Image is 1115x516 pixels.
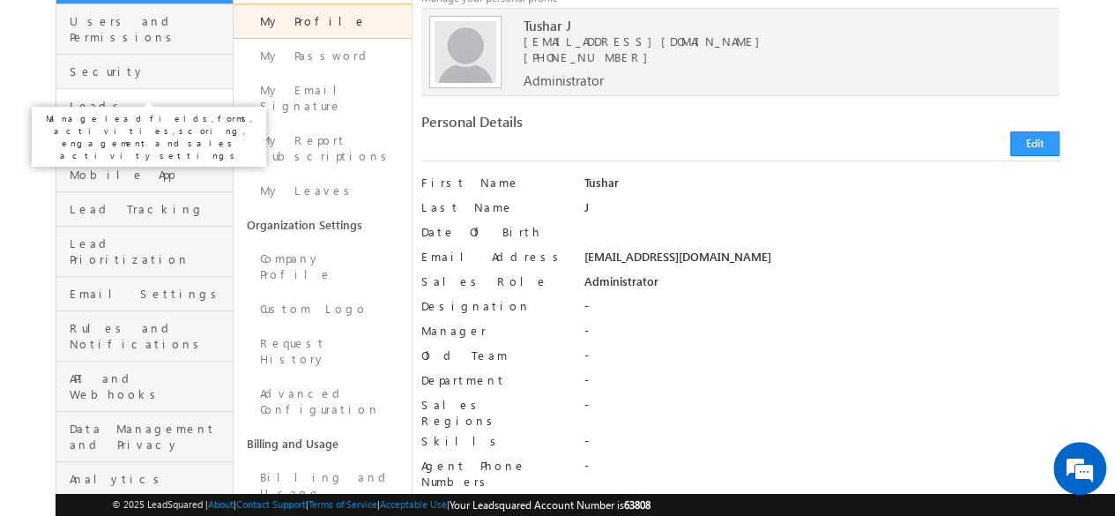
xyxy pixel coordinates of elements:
[421,323,569,339] label: Manager
[524,34,1034,49] span: [EMAIL_ADDRESS][DOMAIN_NAME]
[56,4,233,55] a: Users and Permissions
[30,93,74,116] img: d_60004797649_company_0_60004797649
[70,236,228,267] span: Lead Prioritization
[70,471,228,487] span: Analytics
[584,199,1059,224] div: J
[112,497,650,513] span: © 2025 LeadSquared | | | | |
[584,433,1059,458] div: -
[289,9,331,51] div: Minimize live chat window
[421,249,569,265] label: Email Address
[56,277,233,311] a: Email Settings
[39,112,259,161] p: Manage lead fields, forms, activities, scoring, engagement and sales activity settings
[70,13,228,45] span: Users and Permissions
[234,292,411,326] a: Custom Logo
[56,362,233,412] a: API and Webhooks
[624,498,650,512] span: 63808
[524,72,604,88] span: Administrator
[234,427,411,460] a: Billing and Usage
[421,199,569,215] label: Last Name
[234,326,411,377] a: Request History
[450,498,650,512] span: Your Leadsquared Account Number is
[584,249,1059,273] div: [EMAIL_ADDRESS][DOMAIN_NAME]
[70,370,228,402] span: API and Webhooks
[56,158,233,192] a: Mobile App
[524,18,1034,34] span: Tushar J
[70,167,228,183] span: Mobile App
[421,114,732,138] div: Personal Details
[56,89,233,123] a: Leads
[56,227,233,277] a: Lead Prioritization
[584,323,1059,348] div: -
[421,298,569,314] label: Designation
[234,208,411,242] a: Organization Settings
[23,163,322,383] textarea: Type your message and hit 'Enter'
[56,311,233,362] a: Rules and Notifications
[56,412,233,462] a: Data Management and Privacy
[584,348,1059,372] div: -
[70,320,228,352] span: Rules and Notifications
[56,462,233,497] a: Analytics
[56,192,233,227] a: Lead Tracking
[421,433,569,449] label: Skills
[584,175,1059,199] div: Tushar
[421,458,569,490] label: Agent Phone Numbers
[208,498,234,510] a: About
[308,498,377,510] a: Terms of Service
[234,123,411,174] a: My Report Subscriptions
[421,175,569,191] label: First Name
[421,372,569,388] label: Department
[584,397,1059,422] div: -
[584,372,1059,397] div: -
[421,397,569,429] label: Sales Regions
[70,64,228,79] span: Security
[421,224,569,240] label: Date Of Birth
[70,98,228,114] span: Leads
[234,4,411,39] a: My Profile
[56,55,233,89] a: Security
[240,397,320,421] em: Start Chat
[584,273,1059,298] div: Administrator
[234,377,411,427] a: Advanced Configuration
[70,201,228,217] span: Lead Tracking
[584,298,1059,323] div: -
[234,242,411,292] a: Company Profile
[524,49,657,64] span: [PHONE_NUMBER]
[70,286,228,302] span: Email Settings
[234,460,411,511] a: Billing and Usage
[421,273,569,289] label: Sales Role
[92,93,296,116] div: Chat with us now
[584,458,1059,482] div: -
[70,421,228,452] span: Data Management and Privacy
[1010,131,1059,156] button: Edit
[380,498,447,510] a: Acceptable Use
[234,73,411,123] a: My Email Signature
[234,174,411,208] a: My Leaves
[234,39,411,73] a: My Password
[421,348,569,363] label: Old Team
[236,498,306,510] a: Contact Support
